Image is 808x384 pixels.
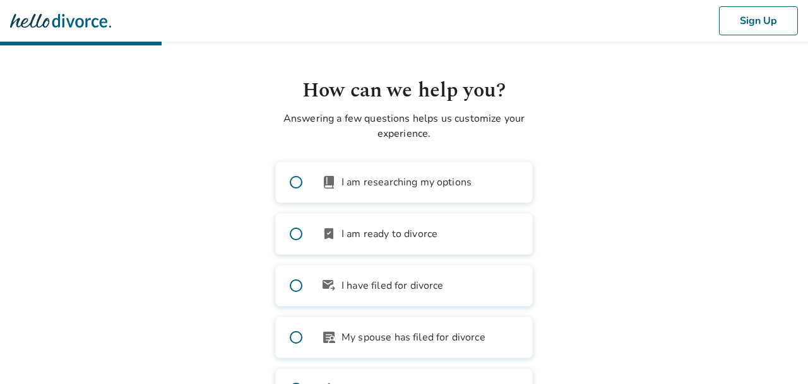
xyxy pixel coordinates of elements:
[745,323,808,384] iframe: Chat Widget
[321,175,336,190] span: book_2
[321,278,336,293] span: outgoing_mail
[321,330,336,345] span: article_person
[321,226,336,241] span: bookmark_check
[342,278,444,293] span: I have filed for divorce
[342,226,437,241] span: I am ready to divorce
[10,8,111,33] img: Hello Divorce Logo
[342,175,472,190] span: I am researching my options
[275,76,533,106] h1: How can we help you?
[719,6,798,35] button: Sign Up
[275,111,533,141] p: Answering a few questions helps us customize your experience.
[342,330,485,345] span: My spouse has filed for divorce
